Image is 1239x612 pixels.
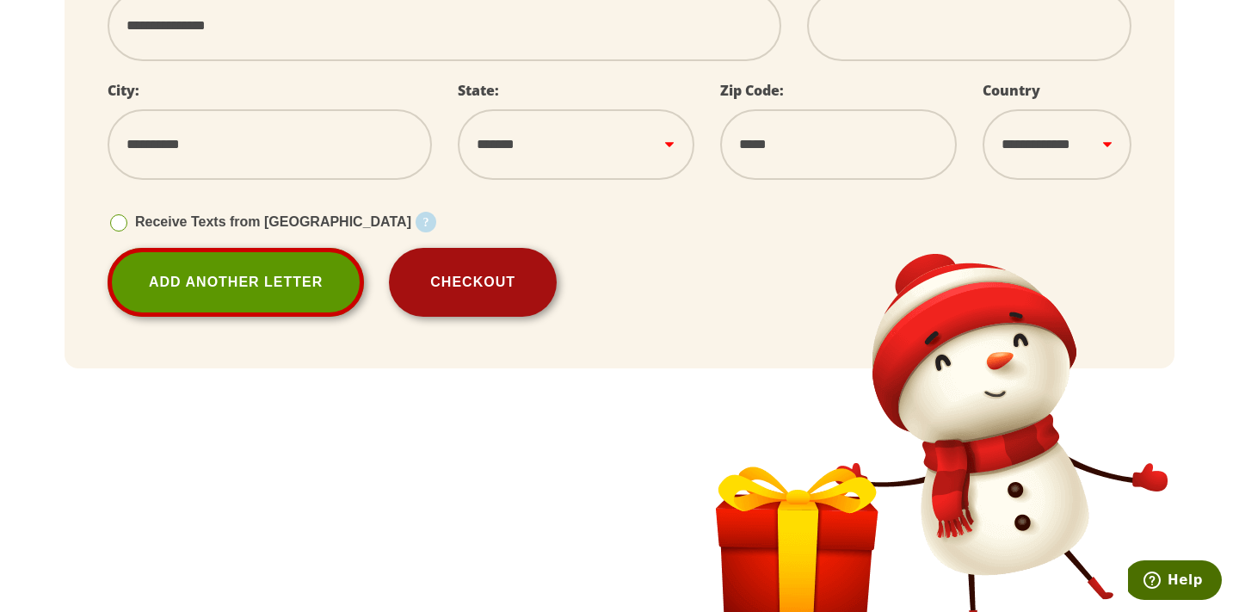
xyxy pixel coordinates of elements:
label: Zip Code: [720,81,784,100]
span: Receive Texts from [GEOGRAPHIC_DATA] [135,214,411,229]
label: City: [108,81,139,100]
label: State: [458,81,499,100]
label: Country [983,81,1040,100]
button: Checkout [389,248,557,317]
iframe: Opens a widget where you can find more information [1128,560,1222,603]
a: Add Another Letter [108,248,364,317]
